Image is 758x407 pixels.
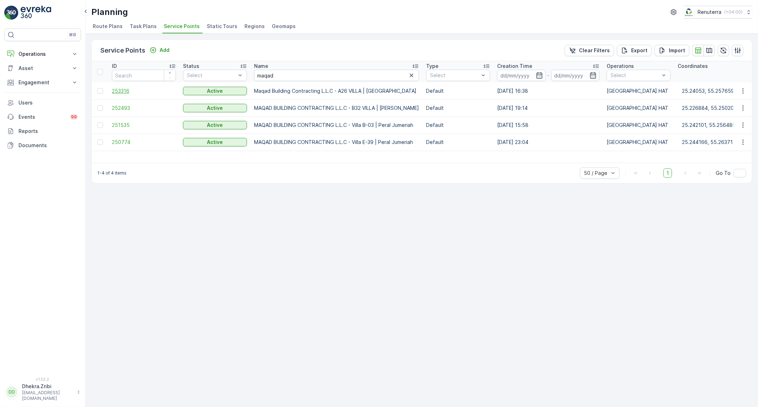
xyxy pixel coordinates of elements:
input: dd/mm/yyyy [497,70,546,81]
p: Select [430,72,479,79]
button: Engagement [4,75,81,90]
div: Toggle Row Selected [97,105,103,111]
p: Clear Filters [579,47,610,54]
p: MAQAD BUILDING CONTRACTING L.L.C - B32 VILLA | [PERSON_NAME] [254,105,419,112]
a: 252493 [112,105,176,112]
p: Dhekra.Zribi [22,383,73,390]
span: v 1.52.2 [4,377,81,381]
p: Planning [91,6,128,18]
p: MAQAD BUILDING CONTRACTING L.L.C - Villa B-03 | Peral Jumeriah [254,122,419,129]
input: dd/mm/yyyy [551,70,600,81]
td: [DATE] 23:04 [494,134,603,151]
a: 253316 [112,87,176,95]
p: [EMAIL_ADDRESS][DOMAIN_NAME] [22,390,73,401]
a: Reports [4,124,81,138]
p: 25.242101, 55.256489 [682,122,736,129]
button: Asset [4,61,81,75]
p: Default [426,105,490,112]
input: Search [254,70,419,81]
a: Documents [4,138,81,152]
p: Active [207,105,223,112]
p: Operations [607,63,634,70]
p: Type [426,63,439,70]
p: Add [160,47,170,54]
div: DD [6,386,17,398]
p: Events [18,113,65,121]
button: Active [183,104,247,112]
p: [GEOGRAPHIC_DATA] HAT [607,105,671,112]
p: Status [183,63,199,70]
button: Clear Filters [565,45,614,56]
span: Regions [244,23,265,30]
p: 25.24053, 55.257659 [682,87,734,95]
p: [GEOGRAPHIC_DATA] HAT [607,87,671,95]
td: [DATE] 19:14 [494,100,603,117]
div: Toggle Row Selected [97,139,103,145]
td: [DATE] 16:38 [494,82,603,100]
p: Creation Time [497,63,532,70]
p: Export [631,47,647,54]
p: Engagement [18,79,67,86]
button: DDDhekra.Zribi[EMAIL_ADDRESS][DOMAIN_NAME] [4,383,81,401]
p: [GEOGRAPHIC_DATA] HAT [607,139,671,146]
a: Users [4,96,81,110]
p: Select [611,72,660,79]
p: MAQAD BUILDING CONTRACTING L.L.C - Villa E-39 | Peral Jumeriah [254,139,419,146]
span: Service Points [164,23,200,30]
p: Documents [18,142,78,149]
button: 25.242101, 55.256489 [678,119,748,131]
img: Screenshot_2024-07-26_at_13.33.01.png [684,8,695,16]
button: Renuterra(+04:00) [684,6,752,18]
img: logo_light-DOdMpM7g.png [21,6,51,20]
p: Coordinates [678,63,708,70]
p: 25.244166, 55.263715 [682,139,736,146]
p: ⌘B [69,32,76,38]
p: Name [254,63,268,70]
span: 1 [663,168,672,178]
p: Service Points [100,45,145,55]
p: [GEOGRAPHIC_DATA] HAT [607,122,671,129]
p: ID [112,63,117,70]
p: Maqad Building Contracting L.L.C - A26 VILLA | [GEOGRAPHIC_DATA] [254,87,419,95]
p: Users [18,99,78,106]
p: Asset [18,65,67,72]
p: 99 [71,114,77,120]
p: Reports [18,128,78,135]
p: 25.226884, 55.250205 [682,105,737,112]
p: - [547,71,550,80]
p: Import [669,47,685,54]
a: 250774 [112,139,176,146]
button: Active [183,87,247,95]
input: Search [112,70,176,81]
td: [DATE] 15:58 [494,117,603,134]
button: Import [655,45,689,56]
button: Active [183,121,247,129]
p: Default [426,139,490,146]
button: Export [617,45,652,56]
button: 25.24053, 55.257659 [678,85,747,97]
p: Active [207,122,223,129]
button: Active [183,138,247,146]
span: Geomaps [272,23,296,30]
p: 1-4 of 4 items [97,170,127,176]
div: Toggle Row Selected [97,88,103,94]
p: Default [426,87,490,95]
p: Default [426,122,490,129]
div: Toggle Row Selected [97,122,103,128]
p: Active [207,87,223,95]
span: Static Tours [207,23,237,30]
span: Route Plans [93,23,123,30]
span: Task Plans [130,23,157,30]
p: Renuterra [698,9,721,16]
p: Operations [18,50,67,58]
span: Go To [716,170,731,177]
img: logo [4,6,18,20]
a: 251535 [112,122,176,129]
p: Active [207,139,223,146]
a: Events99 [4,110,81,124]
button: Operations [4,47,81,61]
